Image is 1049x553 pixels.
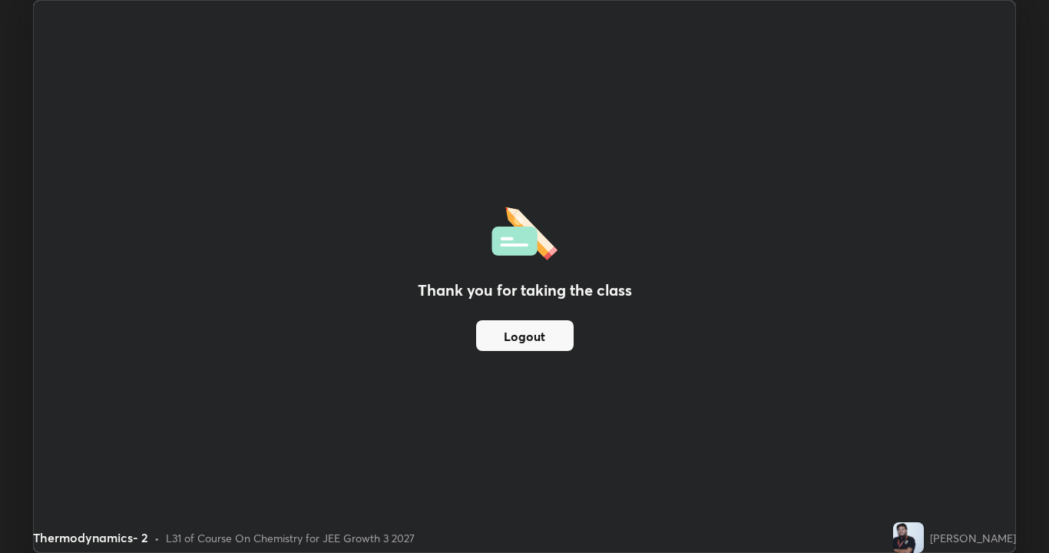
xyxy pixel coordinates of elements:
[893,522,924,553] img: f52693902ea24fad8798545285471255.jpg
[33,528,148,547] div: Thermodynamics- 2
[154,530,160,546] div: •
[476,320,574,351] button: Logout
[491,202,558,260] img: offlineFeedback.1438e8b3.svg
[166,530,415,546] div: L31 of Course On Chemistry for JEE Growth 3 2027
[930,530,1016,546] div: [PERSON_NAME]
[418,279,632,302] h2: Thank you for taking the class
